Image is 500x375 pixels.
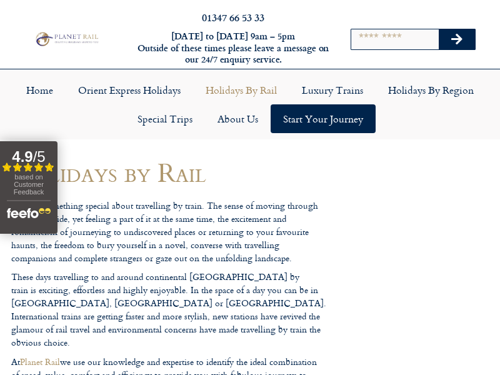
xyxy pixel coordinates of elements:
h1: Holidays by Rail [11,157,326,187]
p: These days travelling to and around continental [GEOGRAPHIC_DATA] by train is exciting, effortles... [11,270,326,349]
nav: Menu [6,76,494,133]
a: Home [14,76,66,104]
p: There is something special about travelling by train. The sense of moving through the countryside... [11,199,326,264]
a: Start your Journey [271,104,376,133]
a: 01347 66 53 33 [202,10,264,24]
a: Holidays by Rail [193,76,289,104]
a: Luxury Trains [289,76,376,104]
a: Special Trips [125,104,205,133]
img: Planet Rail Train Holidays Logo [33,31,100,47]
a: Planet Rail [20,355,60,368]
a: Orient Express Holidays [66,76,193,104]
h6: [DATE] to [DATE] 9am – 5pm Outside of these times please leave a message on our 24/7 enquiry serv... [136,31,330,66]
a: About Us [205,104,271,133]
a: Holidays by Region [376,76,486,104]
button: Search [439,29,475,49]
